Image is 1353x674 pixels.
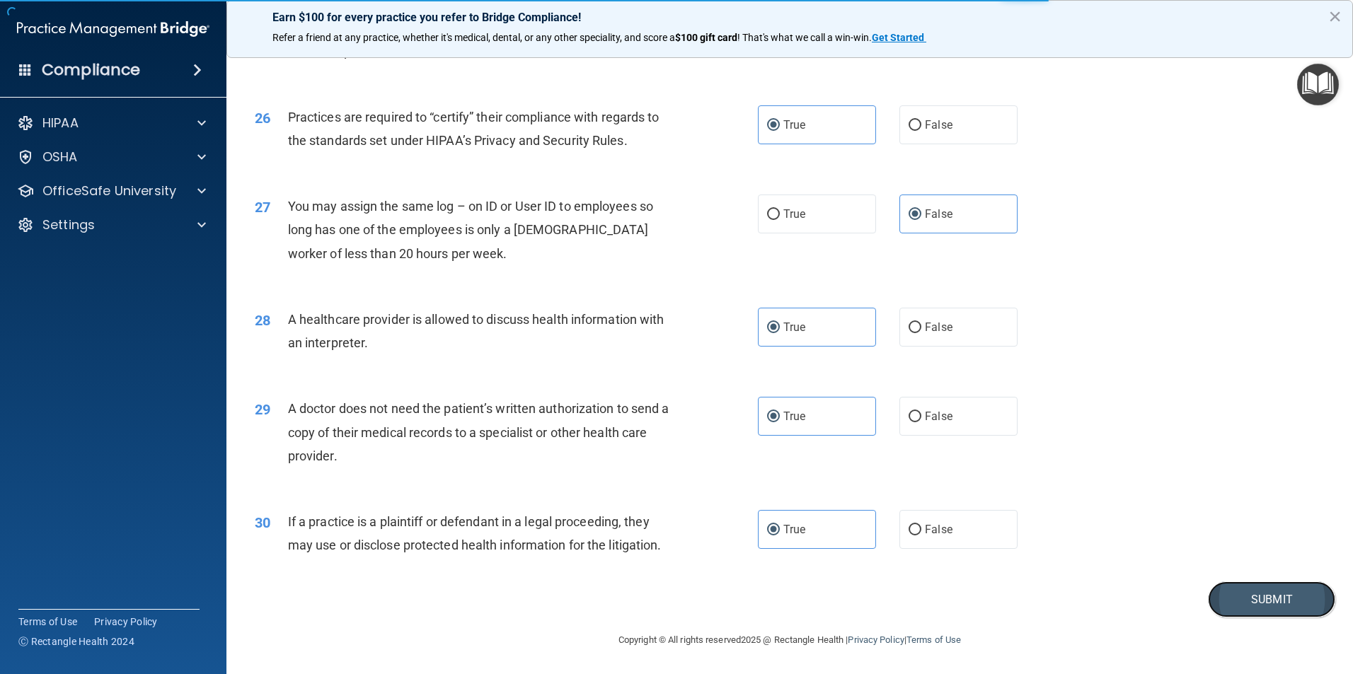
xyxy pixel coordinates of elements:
[767,209,780,220] input: True
[42,182,176,199] p: OfficeSafe University
[17,149,206,165] a: OSHA
[909,323,921,333] input: False
[767,323,780,333] input: True
[1208,581,1335,617] button: Submit
[872,32,926,43] a: Get Started
[906,634,961,645] a: Terms of Use
[17,216,206,233] a: Settings
[783,523,805,536] span: True
[848,634,904,645] a: Privacy Policy
[925,207,952,221] span: False
[288,514,662,552] span: If a practice is a plaintiff or defendant in a legal proceeding, they may use or disclose protect...
[1297,64,1339,105] button: Open Resource Center
[288,20,662,58] span: Appointment reminders are allowed under the HIPAA Privacy Rule without a prior authorization.
[94,615,158,629] a: Privacy Policy
[255,401,270,418] span: 29
[255,312,270,329] span: 28
[18,615,77,629] a: Terms of Use
[909,525,921,535] input: False
[272,32,675,43] span: Refer a friend at any practice, whether it's medical, dental, or any other speciality, and score a
[42,216,95,233] p: Settings
[42,149,78,165] p: OSHA
[909,209,921,220] input: False
[925,409,952,423] span: False
[767,525,780,535] input: True
[288,401,669,463] span: A doctor does not need the patient’s written authorization to send a copy of their medical record...
[783,409,805,423] span: True
[925,118,952,132] span: False
[42,60,140,80] h4: Compliance
[909,120,921,131] input: False
[288,110,660,148] span: Practices are required to “certify” their compliance with regards to the standards set under HIPA...
[255,199,270,216] span: 27
[17,115,206,132] a: HIPAA
[783,207,805,221] span: True
[17,15,209,43] img: PMB logo
[767,120,780,131] input: True
[17,182,206,199] a: OfficeSafe University
[531,617,1048,663] div: Copyright © All rights reserved 2025 @ Rectangle Health | |
[255,110,270,127] span: 26
[783,320,805,334] span: True
[272,11,1307,24] p: Earn $100 for every practice you refer to Bridge Compliance!
[675,32,737,43] strong: $100 gift card
[767,412,780,422] input: True
[42,115,79,132] p: HIPAA
[737,32,872,43] span: ! That's what we call a win-win.
[1328,5,1342,28] button: Close
[288,199,653,260] span: You may assign the same log – on ID or User ID to employees so long has one of the employees is o...
[783,118,805,132] span: True
[255,514,270,531] span: 30
[288,312,664,350] span: A healthcare provider is allowed to discuss health information with an interpreter.
[872,32,924,43] strong: Get Started
[18,634,134,649] span: Ⓒ Rectangle Health 2024
[909,412,921,422] input: False
[925,320,952,334] span: False
[925,523,952,536] span: False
